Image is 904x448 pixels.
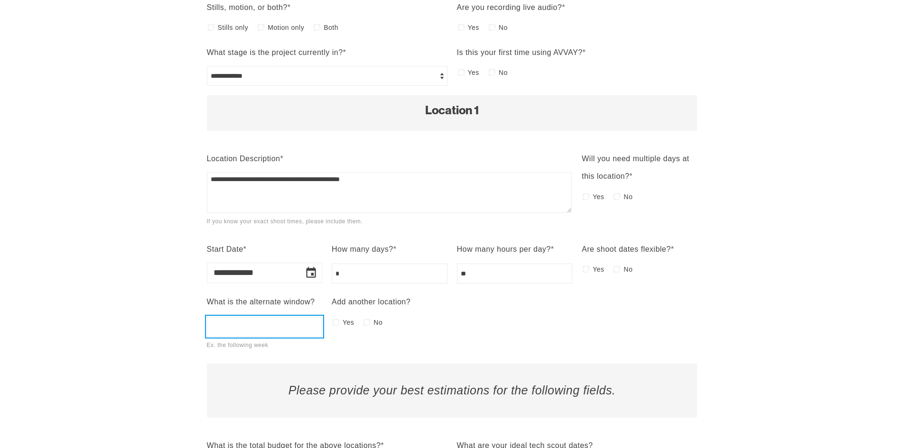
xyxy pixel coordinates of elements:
[457,48,583,56] span: Is this your first time using AVVAY?
[207,218,363,225] span: If you know your exact shoot times, please include them.
[289,384,616,397] em: Please provide your best estimations for the following fields.
[489,69,495,76] input: No
[207,155,280,163] span: Location Description
[333,319,339,326] input: Yes
[207,245,243,253] span: Start Date
[207,342,269,348] span: Ex. the following week
[207,263,297,283] input: Date field for Start Date
[258,24,264,31] input: Motion only
[458,69,465,76] input: Yes
[301,263,321,283] button: Choose date, selected date is Sep 12, 2025
[499,66,508,79] span: No
[468,21,479,34] span: Yes
[458,24,465,31] input: Yes
[216,105,688,117] h2: Location 1
[624,263,633,276] span: No
[314,24,320,31] input: Both
[593,190,604,203] span: Yes
[593,263,604,276] span: Yes
[332,298,410,306] span: Add another location?
[614,193,620,200] input: No
[208,24,214,31] input: Stills only
[207,3,288,11] span: Stills, motion, or both?
[582,155,690,180] span: Will you need multiple days at this location?
[583,193,589,200] input: Yes
[207,48,343,56] span: What stage is the project currently in?
[268,21,304,34] span: Motion only
[343,316,354,329] span: Yes
[207,172,572,213] textarea: Location Description*If you know your exact shoot times, please include them.
[207,66,447,86] select: What stage is the project currently in?*
[457,245,551,253] span: How many hours per day?
[457,264,572,283] input: How many hours per day?*
[332,245,393,253] span: How many days?
[499,21,508,34] span: No
[218,21,249,34] span: Stills only
[332,264,447,283] input: How many days?*
[324,21,338,34] span: Both
[363,319,370,326] input: No
[207,298,315,306] span: What is the alternate window?
[583,266,589,273] input: Yes
[624,190,633,203] span: No
[614,266,620,273] input: No
[207,317,322,337] input: What is the alternate window?Ex. the following week
[468,66,479,79] span: Yes
[582,245,671,253] span: Are shoot dates flexible?
[489,24,495,31] input: No
[373,316,382,329] span: No
[457,3,562,11] span: Are you recording live audio?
